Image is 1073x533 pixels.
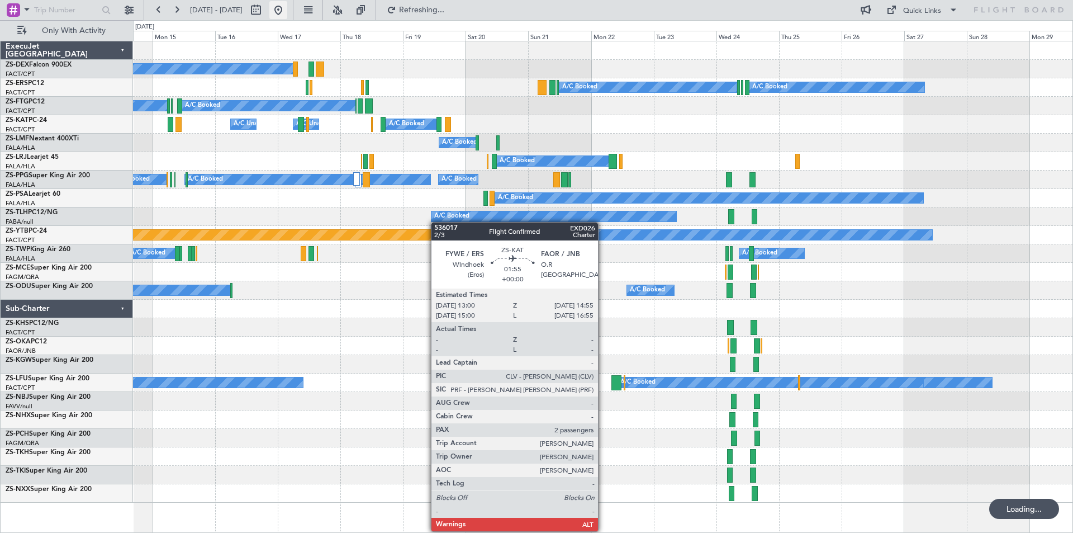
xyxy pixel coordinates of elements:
div: A/C Booked [441,171,477,188]
div: Sun 28 [967,31,1029,41]
span: ZS-PSA [6,191,29,197]
span: Refreshing... [398,6,445,14]
div: Tue 23 [654,31,716,41]
a: FAVV/null [6,402,32,411]
div: A/C Booked [188,171,223,188]
a: FACT/CPT [6,328,35,337]
div: A/C Booked [130,245,165,262]
a: FALA/HLA [6,144,35,152]
a: ZS-LFUSuper King Air 200 [6,375,89,382]
a: ZS-KATPC-24 [6,117,47,124]
a: FACT/CPT [6,107,35,115]
a: ZS-TWPKing Air 260 [6,246,70,253]
div: Wed 24 [716,31,779,41]
div: A/C Booked [185,97,220,114]
span: ZS-NBJ [6,394,29,400]
span: ZS-ODU [6,283,31,290]
div: A/C Booked [620,374,656,391]
a: ZS-NHXSuper King Air 200 [6,412,92,419]
a: FAGM/QRA [6,439,39,447]
div: Thu 18 [340,31,403,41]
a: FALA/HLA [6,199,35,207]
span: [DATE] - [DATE] [190,5,243,15]
span: ZS-TKH [6,449,29,456]
a: ZS-NXXSuper King Air 200 [6,486,92,493]
div: A/C Booked [389,116,424,133]
div: A/C Booked [630,282,665,299]
a: ZS-KHSPC12/NG [6,320,59,327]
div: Tue 16 [215,31,278,41]
a: FALA/HLA [6,181,35,189]
a: FALA/HLA [6,254,35,263]
a: ZS-LRJLearjet 45 [6,154,59,161]
a: ZS-NBJSuper King Air 200 [6,394,91,400]
span: ZS-TKI [6,468,26,474]
span: ZS-YTB [6,228,29,234]
a: FALA/HLA [6,162,35,171]
div: A/C Booked [442,134,477,151]
span: ZS-ERS [6,80,28,87]
div: A/C Booked [742,245,777,262]
span: ZS-TLH [6,209,28,216]
a: FACT/CPT [6,125,35,134]
span: ZS-KHS [6,320,29,327]
button: Only With Activity [12,22,121,40]
div: Mon 22 [591,31,654,41]
span: ZS-LRJ [6,154,27,161]
a: ZS-ODUSuper King Air 200 [6,283,93,290]
span: ZS-FTG [6,98,29,105]
div: Mon 15 [153,31,215,41]
span: ZS-LFU [6,375,28,382]
div: Sun 21 [528,31,591,41]
button: Quick Links [881,1,963,19]
a: FACT/CPT [6,88,35,97]
a: FACT/CPT [6,236,35,244]
span: ZS-KGW [6,357,32,364]
a: ZS-TLHPC12/NG [6,209,58,216]
span: ZS-NXX [6,486,30,493]
a: FAGM/QRA [6,273,39,281]
div: A/C Booked [498,190,533,206]
a: FACT/CPT [6,384,35,392]
a: ZS-TKISuper King Air 200 [6,468,87,474]
div: Loading... [989,499,1059,519]
a: ZS-ERSPC12 [6,80,44,87]
div: Sat 20 [466,31,528,41]
div: A/C Unavailable [296,116,343,133]
a: ZS-FTGPC12 [6,98,45,105]
span: ZS-DEX [6,62,29,68]
div: A/C Booked [434,208,469,225]
a: FABA/null [6,218,34,226]
a: ZS-KGWSuper King Air 200 [6,357,93,364]
span: ZS-KAT [6,117,29,124]
input: Trip Number [34,2,98,18]
div: Fri 19 [403,31,466,41]
div: [DATE] [135,22,154,32]
span: Only With Activity [29,27,118,35]
div: A/C Booked [752,79,787,96]
a: ZS-OKAPC12 [6,338,47,345]
span: ZS-NHX [6,412,31,419]
a: FACT/CPT [6,70,35,78]
span: ZS-TWP [6,246,30,253]
a: FAOR/JNB [6,347,36,355]
span: ZS-PPG [6,172,29,179]
div: A/C Booked [500,153,535,169]
div: A/C Booked [562,79,597,96]
span: ZS-PCH [6,431,29,437]
a: ZS-PCHSuper King Air 200 [6,431,91,437]
div: Fri 26 [842,31,904,41]
a: ZS-LMFNextant 400XTi [6,135,79,142]
span: ZS-OKA [6,338,31,345]
a: ZS-MCESuper King Air 200 [6,265,92,271]
span: ZS-LMF [6,135,29,142]
a: ZS-YTBPC-24 [6,228,47,234]
span: ZS-MCE [6,265,30,271]
div: A/C Booked [557,227,592,243]
div: A/C Unavailable [234,116,280,133]
div: Sat 27 [904,31,967,41]
button: Refreshing... [382,1,449,19]
a: ZS-DEXFalcon 900EX [6,62,72,68]
div: Thu 25 [779,31,842,41]
a: ZS-PSALearjet 60 [6,191,60,197]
